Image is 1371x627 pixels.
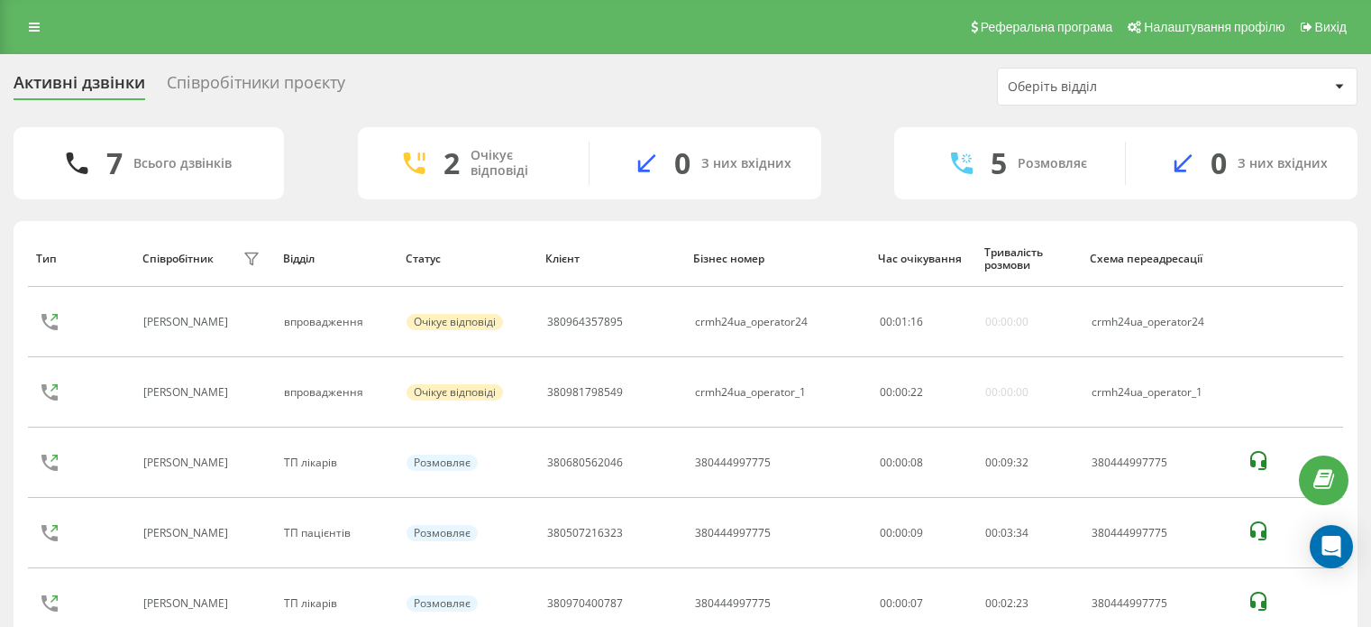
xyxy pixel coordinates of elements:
[985,595,998,611] span: 00
[143,597,233,610] div: [PERSON_NAME]
[547,316,623,328] div: 380964357895
[1092,597,1228,610] div: 380444997775
[985,455,998,470] span: 00
[547,527,623,539] div: 380507216323
[985,597,1028,610] div: : :
[167,73,345,101] div: Співробітники проєкту
[1001,595,1013,611] span: 02
[407,314,503,330] div: Очікує відповіді
[547,597,623,610] div: 380970400787
[985,527,1028,539] div: : :
[880,527,965,539] div: 00:00:09
[985,316,1028,328] div: 00:00:00
[443,146,460,180] div: 2
[674,146,690,180] div: 0
[1315,20,1347,34] span: Вихід
[693,253,861,265] div: Бізнес номер
[984,246,1073,272] div: Тривалість розмови
[143,527,233,539] div: [PERSON_NAME]
[143,386,233,399] div: [PERSON_NAME]
[880,314,892,329] span: 00
[1092,456,1228,469] div: 380444997775
[1238,156,1328,171] div: З них вхідних
[1008,79,1223,95] div: Оберіть відділ
[1016,455,1028,470] span: 32
[106,146,123,180] div: 7
[407,525,478,541] div: Розмовляє
[142,253,214,265] div: Співробітник
[14,73,145,101] div: Активні дзвінки
[1001,455,1013,470] span: 09
[407,455,478,471] div: Розмовляє
[985,456,1028,469] div: : :
[701,156,791,171] div: З них вхідних
[880,597,965,610] div: 00:00:07
[895,384,908,400] span: 00
[991,146,1007,180] div: 5
[283,253,388,265] div: Відділ
[880,386,923,399] div: : :
[985,386,1028,399] div: 00:00:00
[1016,595,1028,611] span: 23
[880,384,892,400] span: 00
[695,456,771,469] div: 380444997775
[284,597,387,610] div: ТП лікарів
[284,386,387,399] div: впровадження
[1018,156,1087,171] div: Розмовляє
[143,456,233,469] div: [PERSON_NAME]
[910,384,923,400] span: 22
[1016,525,1028,540] span: 34
[547,386,623,399] div: 380981798549
[1144,20,1284,34] span: Налаштування профілю
[36,253,124,265] div: Тип
[981,20,1113,34] span: Реферальна програма
[143,316,233,328] div: [PERSON_NAME]
[471,148,562,179] div: Очікує відповіді
[878,253,966,265] div: Час очікування
[284,527,387,539] div: ТП пацієнтів
[695,597,771,610] div: 380444997775
[284,456,387,469] div: ТП лікарів
[1211,146,1227,180] div: 0
[284,316,387,328] div: впровадження
[910,314,923,329] span: 16
[1092,527,1228,539] div: 380444997775
[695,316,808,328] div: crmh24ua_operator24
[985,525,998,540] span: 00
[695,386,806,399] div: crmh24ua_operator_1
[133,156,232,171] div: Всього дзвінків
[406,253,528,265] div: Статус
[880,456,965,469] div: 00:00:08
[1001,525,1013,540] span: 03
[695,527,771,539] div: 380444997775
[1092,316,1228,328] div: crmh24ua_operator24
[547,456,623,469] div: 380680562046
[1090,253,1229,265] div: Схема переадресації
[407,384,503,401] div: Очікує відповіді
[895,314,908,329] span: 01
[880,316,923,328] div: : :
[407,595,478,612] div: Розмовляє
[1310,525,1353,568] div: Open Intercom Messenger
[545,253,676,265] div: Клієнт
[1092,386,1228,399] div: crmh24ua_operator_1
